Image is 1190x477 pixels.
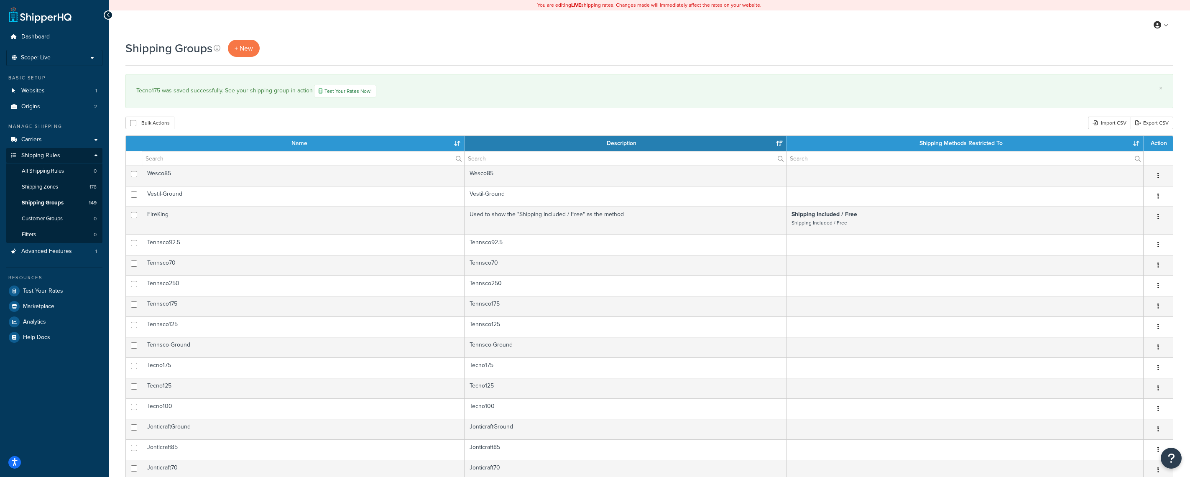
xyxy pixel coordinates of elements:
span: 149 [89,199,97,207]
a: Help Docs [6,330,102,345]
span: Shipping Zones [22,184,58,191]
td: JonticraftGround [142,419,465,439]
span: 1 [95,248,97,255]
a: Shipping Zones 178 [6,179,102,195]
th: Name: activate to sort column ascending [142,136,465,151]
td: Tecno125 [465,378,787,398]
td: Tennsco125 [465,316,787,337]
a: Filters 0 [6,227,102,242]
span: Test Your Rates [23,288,63,295]
a: Origins 2 [6,99,102,115]
button: Bulk Actions [125,117,174,129]
td: Tennsco92.5 [465,235,787,255]
span: 1 [95,87,97,94]
a: Customer Groups 0 [6,211,102,227]
a: All Shipping Rules 0 [6,163,102,179]
li: Filters [6,227,102,242]
a: ShipperHQ Home [9,6,72,23]
strong: Shipping Included / Free [792,210,857,219]
span: Dashboard [21,33,50,41]
small: Shipping Included / Free [792,219,847,227]
td: Tecno100 [142,398,465,419]
a: Shipping Groups 149 [6,195,102,211]
a: Test Your Rates [6,283,102,298]
td: Tennsco175 [142,296,465,316]
li: Shipping Rules [6,148,102,243]
span: Carriers [21,136,42,143]
td: Tennsco92.5 [142,235,465,255]
td: Vestil-Ground [142,186,465,207]
span: Advanced Features [21,248,72,255]
td: JonticraftGround [465,419,787,439]
a: Test Your Rates Now! [314,85,376,97]
span: Customer Groups [22,215,63,222]
a: Advanced Features 1 [6,244,102,259]
span: 0 [94,215,97,222]
span: Shipping Rules [21,152,60,159]
span: 0 [94,231,97,238]
a: Export CSV [1131,117,1173,129]
td: Tecno175 [465,357,787,378]
td: Tennsco125 [142,316,465,337]
li: Advanced Features [6,244,102,259]
button: Open Resource Center [1161,448,1182,469]
td: Jonticraft85 [465,439,787,460]
td: FireKing [142,207,465,235]
td: Tecno125 [142,378,465,398]
li: Shipping Groups [6,195,102,211]
td: Tennsco175 [465,296,787,316]
span: Marketplace [23,303,54,310]
span: 0 [94,168,97,175]
td: Used to show the "Shipping Included / Free" as the method [465,207,787,235]
th: Shipping Methods Restricted To: activate to sort column ascending [787,136,1144,151]
a: Analytics [6,314,102,329]
span: All Shipping Rules [22,168,64,175]
span: Shipping Groups [22,199,64,207]
span: Scope: Live [21,54,51,61]
input: Search [465,151,787,166]
li: Shipping Zones [6,179,102,195]
td: Tennsco-Ground [465,337,787,357]
span: Analytics [23,319,46,326]
td: Wesco85 [465,166,787,186]
span: Origins [21,103,40,110]
td: Vestil-Ground [465,186,787,207]
a: Dashboard [6,29,102,45]
td: Tecno175 [142,357,465,378]
span: Help Docs [23,334,50,341]
div: Basic Setup [6,74,102,82]
span: Filters [22,231,36,238]
div: Resources [6,274,102,281]
td: Jonticraft85 [142,439,465,460]
td: Tennsco250 [465,275,787,296]
div: Manage Shipping [6,123,102,130]
span: 178 [89,184,97,191]
th: Action [1144,136,1173,151]
a: Marketplace [6,299,102,314]
div: Import CSV [1088,117,1131,129]
td: Wesco85 [142,166,465,186]
a: + New [228,40,260,57]
li: Websites [6,83,102,99]
td: Tennsco70 [142,255,465,275]
a: × [1159,85,1162,92]
td: Tennsco70 [465,255,787,275]
td: Tennsco-Ground [142,337,465,357]
b: LIVE [571,1,581,9]
a: Websites 1 [6,83,102,99]
a: Carriers [6,132,102,148]
input: Search [787,151,1143,166]
input: Search [142,151,464,166]
span: 2 [94,103,97,110]
td: Tennsco250 [142,275,465,296]
th: Description: activate to sort column ascending [465,136,787,151]
span: + New [235,43,253,53]
div: Tecno175 was saved successfully. See your shipping group in action [136,85,1162,97]
td: Tecno100 [465,398,787,419]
